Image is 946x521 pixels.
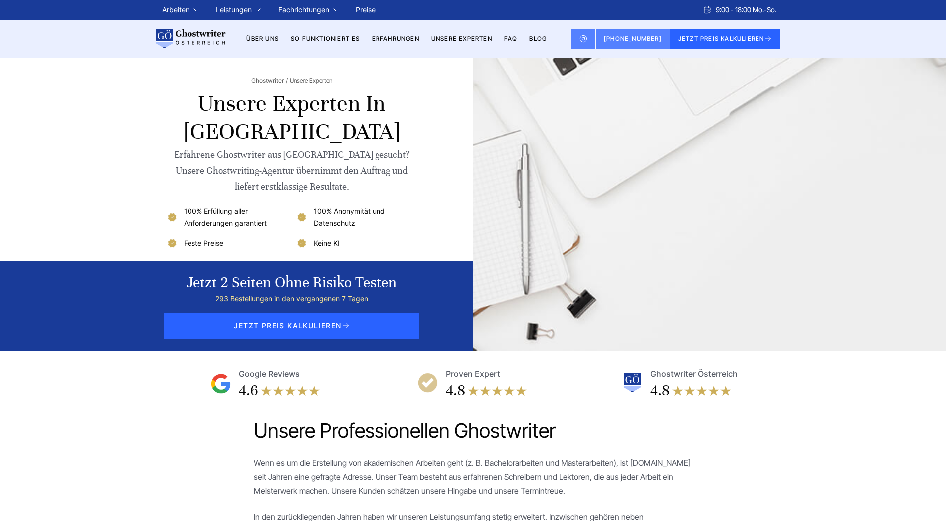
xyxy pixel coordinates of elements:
a: So funktioniert es [291,35,360,42]
img: 100% Anonymität und Datenschutz [296,211,308,223]
img: Google Reviews [211,374,231,394]
span: [PHONE_NUMBER] [604,35,662,42]
a: Erfahrungen [372,35,419,42]
img: Email [579,35,587,43]
span: Unsere Experten [290,77,332,85]
li: 100% Erfüllung aller Anforderungen garantiert [166,205,288,229]
a: Ghostwriter [251,77,288,85]
li: Keine KI [296,237,418,249]
a: Arbeiten [162,4,189,16]
li: Feste Preise [166,237,288,249]
li: 100% Anonymität und Datenschutz [296,205,418,229]
img: Ghostwriter [622,373,642,393]
button: JETZT PREIS KALKULIEREN [670,29,780,49]
div: Jetzt 2 Seiten ohne Risiko testen [187,273,397,293]
img: Feste Preise [166,237,178,249]
a: [PHONE_NUMBER] [596,29,670,49]
div: 4.8 [446,381,465,401]
div: Erfahrene Ghostwriter aus [GEOGRAPHIC_DATA] gesucht? Unsere Ghostwriting-Agentur übernimmt den Au... [166,147,418,195]
span: 9:00 - 18:00 Mo.-So. [716,4,776,16]
a: BLOG [529,35,547,42]
img: stars [467,381,527,401]
img: Keine KI [296,237,308,249]
a: Preise [356,5,376,14]
div: Proven Expert [446,367,500,381]
h1: Unsere Experten in [GEOGRAPHIC_DATA] [166,90,418,146]
div: 4.8 [650,381,670,401]
img: stars [260,381,320,401]
div: 293 Bestellungen in den vergangenen 7 Tagen [187,293,397,305]
div: Ghostwriter Österreich [650,367,738,381]
img: Proven Expert [418,373,438,393]
a: Über uns [246,35,279,42]
span: Wenn es um die Erstellung von akademischen Arbeiten geht (z. B. Bachelorarbeiten und Masterarbeit... [254,458,691,496]
span: Unsere professionellen Ghostwriter [254,418,556,443]
a: Leistungen [216,4,252,16]
a: Fachrichtungen [278,4,329,16]
img: 100% Erfüllung aller Anforderungen garantiert [166,211,178,223]
img: stars [672,381,732,401]
div: Google Reviews [239,367,300,381]
div: 4.6 [239,381,258,401]
a: Unsere Experten [431,35,492,42]
span: JETZT PREIS KALKULIEREN [164,313,419,339]
img: Schedule [703,6,712,14]
a: FAQ [504,35,518,42]
img: logo wirschreiben [154,29,226,49]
